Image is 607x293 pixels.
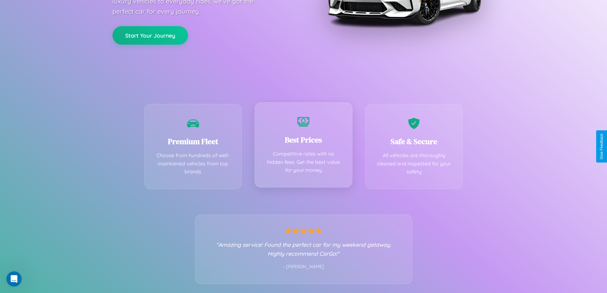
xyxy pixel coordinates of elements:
p: Choose from hundreds of well-maintained vehicles from top brands [154,151,232,176]
p: "Amazing service! Found the perfect car for my weekend getaway. Highly recommend CarGo!" [208,240,399,258]
h3: Safe & Secure [375,136,453,147]
h3: Best Prices [264,135,343,145]
p: - [PERSON_NAME] [208,263,399,271]
iframe: Intercom live chat [6,271,22,287]
button: Start Your Journey [112,26,188,45]
div: Give Feedback [599,134,604,159]
p: All vehicles are thoroughly cleaned and inspected for your safety [375,151,453,176]
h3: Premium Fleet [154,136,232,147]
p: Competitive rates with no hidden fees. Get the best value for your money [264,150,343,174]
